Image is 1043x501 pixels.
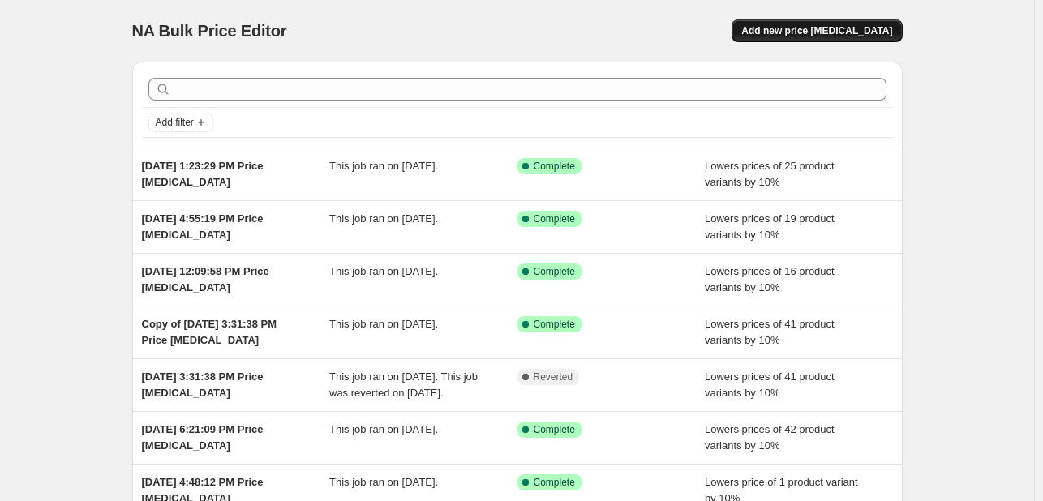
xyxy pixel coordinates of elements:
[534,370,573,383] span: Reverted
[142,265,269,293] span: [DATE] 12:09:58 PM Price [MEDICAL_DATA]
[329,160,438,172] span: This job ran on [DATE].
[329,370,478,399] span: This job ran on [DATE]. This job was reverted on [DATE].
[142,423,264,452] span: [DATE] 6:21:09 PM Price [MEDICAL_DATA]
[142,160,264,188] span: [DATE] 1:23:29 PM Price [MEDICAL_DATA]
[534,212,575,225] span: Complete
[732,19,902,42] button: Add new price [MEDICAL_DATA]
[329,476,438,488] span: This job ran on [DATE].
[534,160,575,173] span: Complete
[148,113,213,132] button: Add filter
[142,318,277,346] span: Copy of [DATE] 3:31:38 PM Price [MEDICAL_DATA]
[534,476,575,489] span: Complete
[329,318,438,330] span: This job ran on [DATE].
[142,212,264,241] span: [DATE] 4:55:19 PM Price [MEDICAL_DATA]
[329,423,438,435] span: This job ran on [DATE].
[741,24,892,37] span: Add new price [MEDICAL_DATA]
[705,423,835,452] span: Lowers prices of 42 product variants by 10%
[142,370,264,399] span: [DATE] 3:31:38 PM Price [MEDICAL_DATA]
[534,318,575,331] span: Complete
[705,212,835,241] span: Lowers prices of 19 product variants by 10%
[534,423,575,436] span: Complete
[705,370,835,399] span: Lowers prices of 41 product variants by 10%
[705,265,835,293] span: Lowers prices of 16 product variants by 10%
[705,160,835,188] span: Lowers prices of 25 product variants by 10%
[156,116,194,129] span: Add filter
[132,22,287,40] span: NA Bulk Price Editor
[705,318,835,346] span: Lowers prices of 41 product variants by 10%
[534,265,575,278] span: Complete
[329,212,438,225] span: This job ran on [DATE].
[329,265,438,277] span: This job ran on [DATE].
